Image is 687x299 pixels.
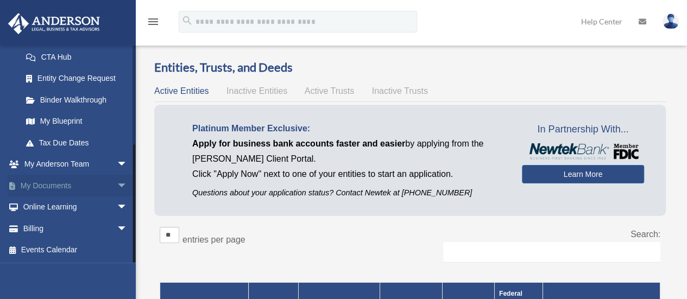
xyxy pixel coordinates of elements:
[15,132,138,154] a: Tax Due Dates
[8,175,144,196] a: My Documentsarrow_drop_down
[117,218,138,240] span: arrow_drop_down
[117,196,138,219] span: arrow_drop_down
[154,59,666,76] h3: Entities, Trusts, and Deeds
[192,139,405,148] span: Apply for business bank accounts faster and easier
[117,175,138,197] span: arrow_drop_down
[181,15,193,27] i: search
[8,239,144,261] a: Events Calendar
[117,154,138,176] span: arrow_drop_down
[192,136,506,167] p: by applying from the [PERSON_NAME] Client Portal.
[8,154,144,175] a: My Anderson Teamarrow_drop_down
[631,230,660,239] label: Search:
[663,14,679,29] img: User Pic
[192,186,506,200] p: Questions about your application status? Contact Newtek at [PHONE_NUMBER]
[372,86,428,96] span: Inactive Trusts
[8,196,144,218] a: Online Learningarrow_drop_down
[192,167,506,182] p: Click "Apply Now" next to one of your entities to start an application.
[15,89,138,111] a: Binder Walkthrough
[522,165,644,183] a: Learn More
[527,143,639,160] img: NewtekBankLogoSM.png
[154,86,209,96] span: Active Entities
[192,121,506,136] p: Platinum Member Exclusive:
[15,111,138,132] a: My Blueprint
[147,15,160,28] i: menu
[147,19,160,28] a: menu
[15,68,138,90] a: Entity Change Request
[8,218,144,239] a: Billingarrow_drop_down
[522,121,644,138] span: In Partnership With...
[182,235,245,244] label: entries per page
[226,86,287,96] span: Inactive Entities
[5,13,103,34] img: Anderson Advisors Platinum Portal
[305,86,355,96] span: Active Trusts
[15,46,138,68] a: CTA Hub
